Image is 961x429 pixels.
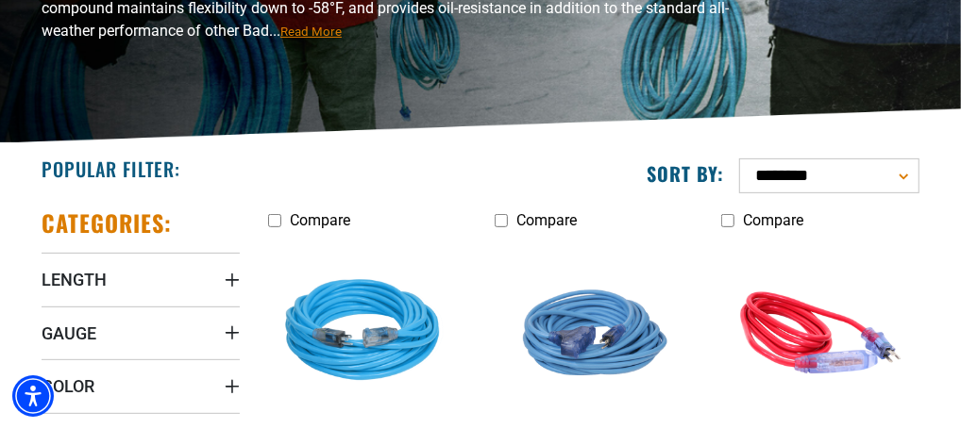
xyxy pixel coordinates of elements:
[42,253,240,305] summary: Length
[516,211,577,229] span: Compare
[647,161,724,186] label: Sort by:
[42,306,240,359] summary: Gauge
[718,241,922,424] img: red
[280,25,342,39] span: Read More
[42,157,180,181] h2: Popular Filter:
[290,211,350,229] span: Compare
[265,241,469,424] img: Light Blue
[743,211,803,229] span: Compare
[42,269,107,290] span: Length
[42,208,172,238] h2: Categories:
[42,322,96,344] span: Gauge
[12,375,54,417] div: Accessibility Menu
[492,241,696,424] img: Light Blue
[42,375,94,397] span: Color
[42,359,240,412] summary: Color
